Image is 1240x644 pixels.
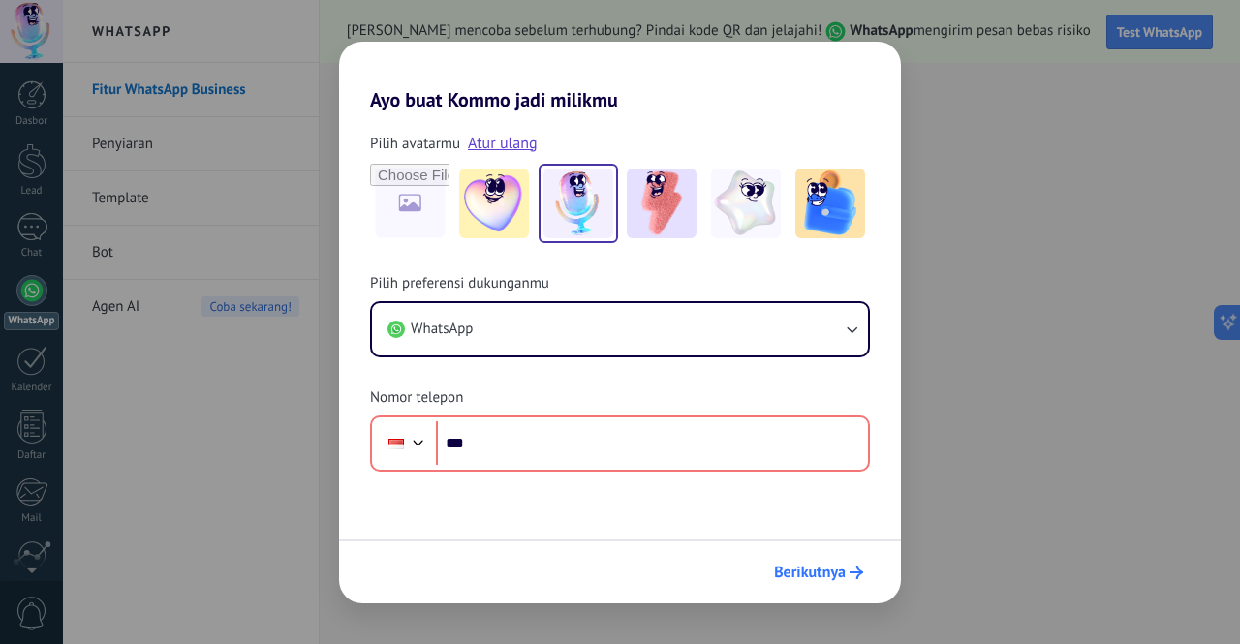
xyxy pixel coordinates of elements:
[468,134,537,153] a: Atur ulang
[543,169,613,238] img: -2.jpeg
[765,556,872,589] button: Berikutnya
[372,303,868,355] button: WhatsApp
[378,423,415,464] div: Indonesia: + 62
[411,320,473,339] span: WhatsApp
[774,566,846,579] span: Berikutnya
[795,169,865,238] img: -5.jpeg
[459,169,529,238] img: -1.jpeg
[370,274,549,293] span: Pilih preferensi dukunganmu
[370,388,463,408] span: Nomor telepon
[370,135,460,154] span: Pilih avatarmu
[339,42,901,111] h2: Ayo buat Kommo jadi milikmu
[627,169,697,238] img: -3.jpeg
[711,169,781,238] img: -4.jpeg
